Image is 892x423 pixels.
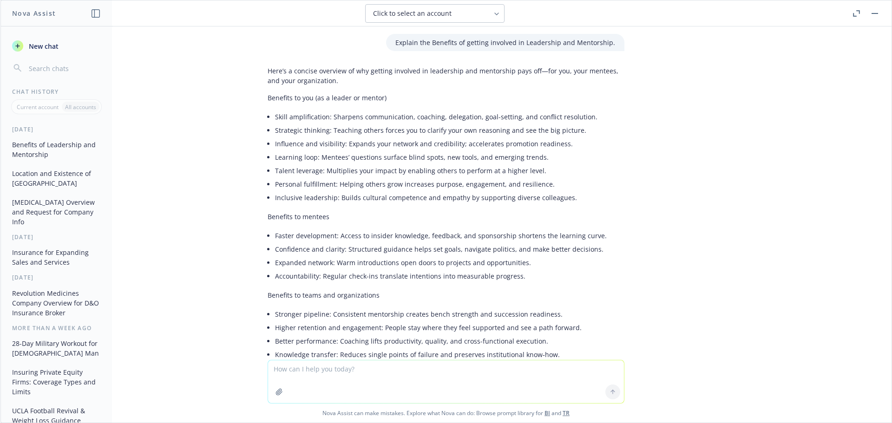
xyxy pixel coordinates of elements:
[268,290,624,300] p: Benefits to teams and organizations
[365,4,505,23] button: Click to select an account
[268,93,624,103] p: Benefits to you (as a leader or mentor)
[275,137,624,150] li: Influence and visibility: Expands your network and credibility; accelerates promotion readiness.
[1,273,112,281] div: [DATE]
[1,88,112,96] div: Chat History
[268,66,624,85] p: Here’s a concise overview of why getting involved in leadership and mentorship pays off—for you, ...
[275,321,624,334] li: Higher retention and engagement: People stay where they feel supported and see a path forward.
[17,103,59,111] p: Current account
[275,229,624,242] li: Faster development: Access to insider knowledge, feedback, and sponsorship shortens the learning ...
[275,307,624,321] li: Stronger pipeline: Consistent mentorship creates bench strength and succession readiness.
[8,166,105,191] button: Location and Existence of [GEOGRAPHIC_DATA]
[4,403,888,423] span: Nova Assist can make mistakes. Explore what Nova can do: Browse prompt library for and
[1,233,112,241] div: [DATE]
[275,269,624,283] li: Accountability: Regular check-ins translate intentions into measurable progress.
[268,212,624,221] p: Benefits to mentees
[8,286,105,320] button: Revolution Medicines Company Overview for D&O Insurance Broker
[8,364,105,399] button: Insuring Private Equity Firms: Coverage Types and Limits
[12,8,56,18] h1: Nova Assist
[27,41,59,51] span: New chat
[275,348,624,361] li: Knowledge transfer: Reduces single points of failure and preserves institutional know‑how.
[1,125,112,133] div: [DATE]
[1,324,112,332] div: More than a week ago
[275,124,624,137] li: Strategic thinking: Teaching others forces you to clarify your own reasoning and see the big pict...
[275,150,624,164] li: Learning loop: Mentees’ questions surface blind spots, new tools, and emerging trends.
[373,9,452,18] span: Click to select an account
[65,103,96,111] p: All accounts
[275,191,624,204] li: Inclusive leadership: Builds cultural competence and empathy by supporting diverse colleagues.
[275,256,624,269] li: Expanded network: Warm introductions open doors to projects and opportunities.
[27,62,101,75] input: Search chats
[8,38,105,54] button: New chat
[8,195,105,229] button: [MEDICAL_DATA] Overview and Request for Company Info
[275,242,624,256] li: Confidence and clarity: Structured guidance helps set goals, navigate politics, and make better d...
[275,110,624,124] li: Skill amplification: Sharpens communication, coaching, delegation, goal-setting, and conflict res...
[563,409,570,417] a: TR
[275,177,624,191] li: Personal fulfillment: Helping others grow increases purpose, engagement, and resilience.
[8,137,105,162] button: Benefits of Leadership and Mentorship
[395,38,615,47] p: Explain the Benefits of getting involved in Leadership and Mentorship.
[8,336,105,361] button: 28-Day Military Workout for [DEMOGRAPHIC_DATA] Man
[275,164,624,177] li: Talent leverage: Multiplies your impact by enabling others to perform at a higher level.
[8,245,105,270] button: Insurance for Expanding Sales and Services
[275,334,624,348] li: Better performance: Coaching lifts productivity, quality, and cross-functional execution.
[544,409,550,417] a: BI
